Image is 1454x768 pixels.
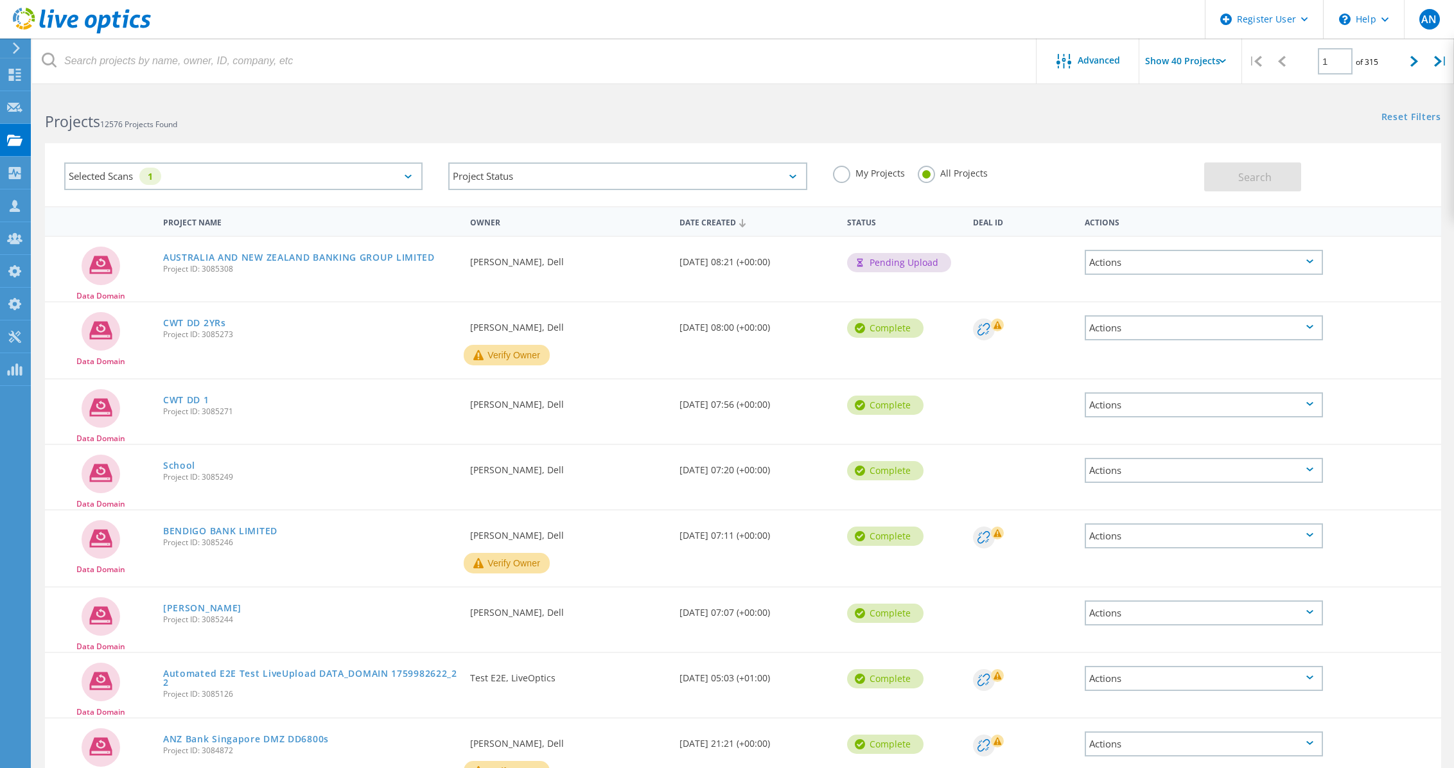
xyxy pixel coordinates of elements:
[673,302,841,345] div: [DATE] 08:00 (+00:00)
[1085,315,1323,340] div: Actions
[464,380,673,422] div: [PERSON_NAME], Dell
[163,331,457,338] span: Project ID: 3085273
[163,539,457,546] span: Project ID: 3085246
[464,345,550,365] button: Verify Owner
[847,669,924,688] div: Complete
[833,166,905,178] label: My Projects
[163,265,457,273] span: Project ID: 3085308
[847,319,924,338] div: Complete
[1085,392,1323,417] div: Actions
[847,735,924,754] div: Complete
[847,527,924,546] div: Complete
[1085,731,1323,756] div: Actions
[918,166,988,178] label: All Projects
[847,396,924,415] div: Complete
[464,553,550,573] button: Verify Owner
[1085,600,1323,625] div: Actions
[76,435,125,442] span: Data Domain
[163,690,457,698] span: Project ID: 3085126
[64,162,423,190] div: Selected Scans
[464,209,673,233] div: Owner
[1356,57,1378,67] span: of 315
[163,747,457,755] span: Project ID: 3084872
[1204,162,1301,191] button: Search
[100,119,177,130] span: 12576 Projects Found
[45,111,100,132] b: Projects
[448,162,807,190] div: Project Status
[163,253,435,262] a: AUSTRALIA AND NEW ZEALAND BANKING GROUP LIMITED
[847,461,924,480] div: Complete
[464,302,673,345] div: [PERSON_NAME], Dell
[1381,112,1441,123] a: Reset Filters
[673,511,841,553] div: [DATE] 07:11 (+00:00)
[1238,170,1272,184] span: Search
[1242,39,1268,84] div: |
[1078,209,1329,233] div: Actions
[1078,56,1120,65] span: Advanced
[76,292,125,300] span: Data Domain
[464,719,673,761] div: [PERSON_NAME], Dell
[673,588,841,630] div: [DATE] 07:07 (+00:00)
[847,253,951,272] div: Pending Upload
[1428,39,1454,84] div: |
[163,669,457,687] a: Automated E2E Test LiveUpload DATA_DOMAIN 1759982622_22
[1339,13,1351,25] svg: \n
[841,209,967,233] div: Status
[673,653,841,695] div: [DATE] 05:03 (+01:00)
[464,588,673,630] div: [PERSON_NAME], Dell
[673,380,841,422] div: [DATE] 07:56 (+00:00)
[673,445,841,487] div: [DATE] 07:20 (+00:00)
[464,237,673,279] div: [PERSON_NAME], Dell
[464,445,673,487] div: [PERSON_NAME], Dell
[163,461,195,470] a: School
[1085,250,1323,275] div: Actions
[139,168,161,185] div: 1
[673,237,841,279] div: [DATE] 08:21 (+00:00)
[163,319,226,327] a: CWT DD 2YRs
[163,604,241,613] a: [PERSON_NAME]
[847,604,924,623] div: Complete
[1085,458,1323,483] div: Actions
[967,209,1078,233] div: Deal Id
[163,735,329,744] a: ANZ Bank Singapore DMZ DD6800s
[163,396,209,405] a: CWT DD 1
[163,473,457,481] span: Project ID: 3085249
[157,209,464,233] div: Project Name
[163,527,277,536] a: BENDIGO BANK LIMITED
[76,358,125,365] span: Data Domain
[673,719,841,761] div: [DATE] 21:21 (+00:00)
[163,408,457,415] span: Project ID: 3085271
[673,209,841,234] div: Date Created
[76,566,125,573] span: Data Domain
[163,616,457,624] span: Project ID: 3085244
[13,27,151,36] a: Live Optics Dashboard
[76,500,125,508] span: Data Domain
[464,653,673,695] div: Test E2E, LiveOptics
[464,511,673,553] div: [PERSON_NAME], Dell
[32,39,1037,83] input: Search projects by name, owner, ID, company, etc
[1085,523,1323,548] div: Actions
[1085,666,1323,691] div: Actions
[76,708,125,716] span: Data Domain
[76,643,125,650] span: Data Domain
[1421,14,1437,24] span: AN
